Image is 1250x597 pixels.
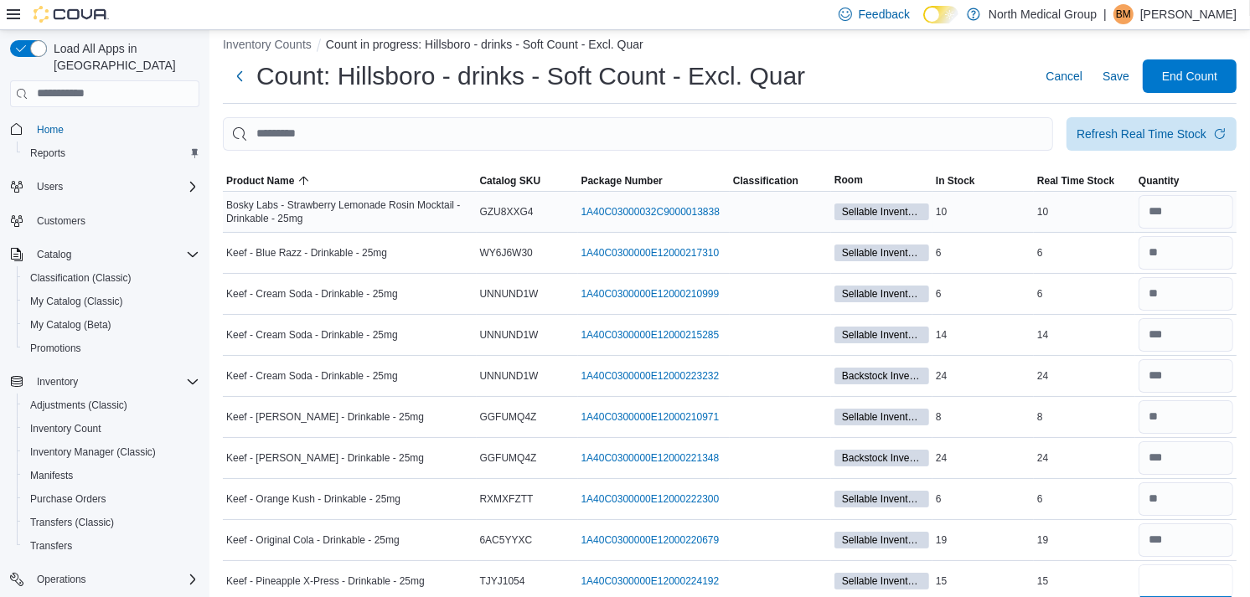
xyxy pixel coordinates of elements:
span: UNNUND1W [480,369,539,383]
a: Inventory Manager (Classic) [23,442,163,462]
a: Classification (Classic) [23,268,138,288]
button: Catalog [30,244,78,265]
div: 8 [1034,407,1135,427]
span: Purchase Orders [30,492,106,506]
button: Adjustments (Classic) [17,394,206,417]
button: My Catalog (Classic) [17,290,206,313]
a: Home [30,120,70,140]
span: Classification (Classic) [23,268,199,288]
span: Keef - Cream Soda - Drinkable - 25mg [226,328,398,342]
h1: Count: Hillsboro - drinks - Soft Count - Excl. Quar [256,59,805,93]
span: Sellable Inventory [834,532,929,548]
button: Next [223,59,256,93]
button: Inventory Manager (Classic) [17,440,206,464]
span: Classification [733,174,798,188]
button: Users [30,177,70,197]
span: Inventory Manager (Classic) [30,445,156,459]
span: Transfers [30,539,72,553]
input: This is a search bar. After typing your query, hit enter to filter the results lower in the page. [223,117,1053,151]
span: Sellable Inventory [842,533,922,548]
span: Operations [37,573,86,586]
a: Reports [23,143,72,163]
span: UNNUND1W [480,328,539,342]
input: Dark Mode [923,6,958,23]
div: 14 [932,325,1034,345]
div: 10 [1034,202,1135,222]
button: Save [1096,59,1136,93]
button: Inventory Count [17,417,206,440]
button: Classification (Classic) [17,266,206,290]
span: Inventory [30,372,199,392]
span: RXMXFZTT [480,492,534,506]
span: Inventory [37,375,78,389]
a: 1A40C0300000E12000210971 [581,410,720,424]
div: Refresh Real Time Stock [1077,126,1206,142]
button: Package Number [578,171,731,191]
span: Catalog [30,244,199,265]
button: Users [3,175,206,198]
button: Catalog SKU [477,171,578,191]
button: Classification [730,171,831,191]
span: TJYJ1054 [480,574,525,588]
p: [PERSON_NAME] [1140,4,1237,24]
div: 24 [1034,448,1135,468]
button: End Count [1143,59,1237,93]
span: Sellable Inventory [834,573,929,589]
span: Sellable Inventory [834,491,929,507]
a: 1A40C0300000E12000224192 [581,574,720,588]
span: Promotions [30,342,81,355]
a: Transfers (Classic) [23,512,121,533]
button: Transfers (Classic) [17,511,206,534]
span: Quantity [1139,174,1180,188]
button: Count in progress: Hillsboro - drinks - Soft Count - Excl. Quar [326,38,643,51]
div: 24 [932,366,1034,386]
p: | [1103,4,1107,24]
span: Transfers [23,536,199,556]
span: Sellable Inventory [842,491,922,507]
span: Reports [30,147,65,160]
div: 6 [1034,489,1135,509]
button: Operations [3,568,206,591]
a: 1A40C0300000E12000221348 [581,451,720,465]
span: Backstock Inventory [834,368,929,384]
span: Keef - Original Cola - Drinkable - 25mg [226,533,400,547]
a: Adjustments (Classic) [23,395,134,415]
span: Transfers (Classic) [30,516,114,529]
a: 1A40C0300000E12000210999 [581,287,720,301]
span: Transfers (Classic) [23,512,199,533]
span: My Catalog (Classic) [23,291,199,311]
span: Home [37,123,64,136]
div: Brendan Mccutchen [1113,4,1134,24]
span: Sellable Inventory [834,327,929,343]
span: Adjustments (Classic) [23,395,199,415]
span: Room [834,173,863,187]
span: Customers [30,210,199,231]
span: Keef - Cream Soda - Drinkable - 25mg [226,287,398,301]
a: 1A40C03000032C9000013838 [581,205,721,219]
span: Feedback [859,6,910,23]
span: GGFUMQ4Z [480,451,537,465]
span: My Catalog (Beta) [23,315,199,335]
div: 6 [1034,284,1135,304]
button: Customers [3,208,206,233]
span: Sellable Inventory [842,204,922,219]
span: GZU8XXG4 [480,205,534,219]
div: 10 [932,202,1034,222]
a: 1A40C0300000E12000215285 [581,328,720,342]
span: Catalog SKU [480,174,541,188]
span: Keef - Blue Razz - Drinkable - 25mg [226,246,387,260]
span: Product Name [226,174,294,188]
span: Inventory Count [30,422,101,435]
span: Reports [23,143,199,163]
span: Sellable Inventory [842,245,922,260]
div: 24 [1034,366,1135,386]
div: 15 [1034,571,1135,591]
div: 19 [932,530,1034,550]
span: Load All Apps in [GEOGRAPHIC_DATA] [47,40,199,74]
div: 6 [932,489,1034,509]
a: Inventory Count [23,419,108,439]
button: Inventory [30,372,85,392]
button: Refresh Real Time Stock [1067,117,1237,151]
span: Sellable Inventory [842,574,922,589]
span: Operations [30,569,199,589]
